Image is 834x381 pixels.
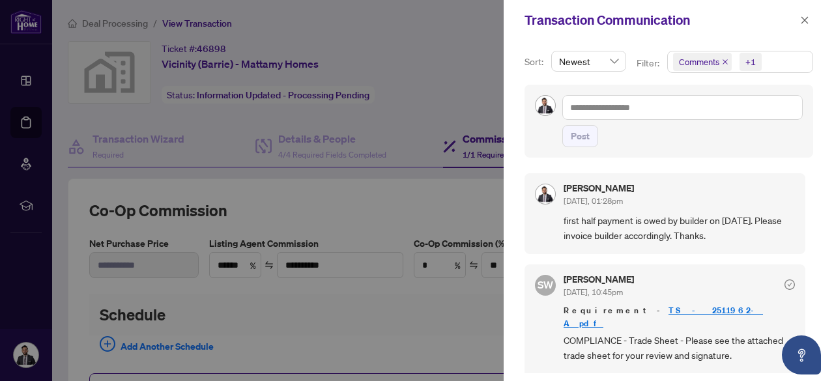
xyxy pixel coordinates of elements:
p: Sort: [525,55,546,69]
span: close [800,16,809,25]
span: Requirement - [564,304,795,330]
span: close [722,59,728,65]
img: Profile Icon [536,96,555,115]
div: +1 [745,55,756,68]
span: SW [538,277,554,293]
button: Post [562,125,598,147]
span: Newest [559,51,618,71]
span: first half payment is owed by builder on [DATE]. Please invoice builder accordingly. Thanks. [564,213,795,244]
span: check-circle [784,279,795,290]
span: Comments [673,53,732,71]
p: Filter: [637,56,661,70]
button: Open asap [782,335,821,374]
img: Profile Icon [536,184,555,204]
a: TS - 2511962-A.pdf [564,305,763,329]
h5: [PERSON_NAME] [564,184,634,193]
span: [DATE], 10:45pm [564,287,623,297]
span: Comments [679,55,719,68]
div: Transaction Communication [525,10,796,30]
span: [DATE], 01:28pm [564,196,623,206]
h5: [PERSON_NAME] [564,275,634,284]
